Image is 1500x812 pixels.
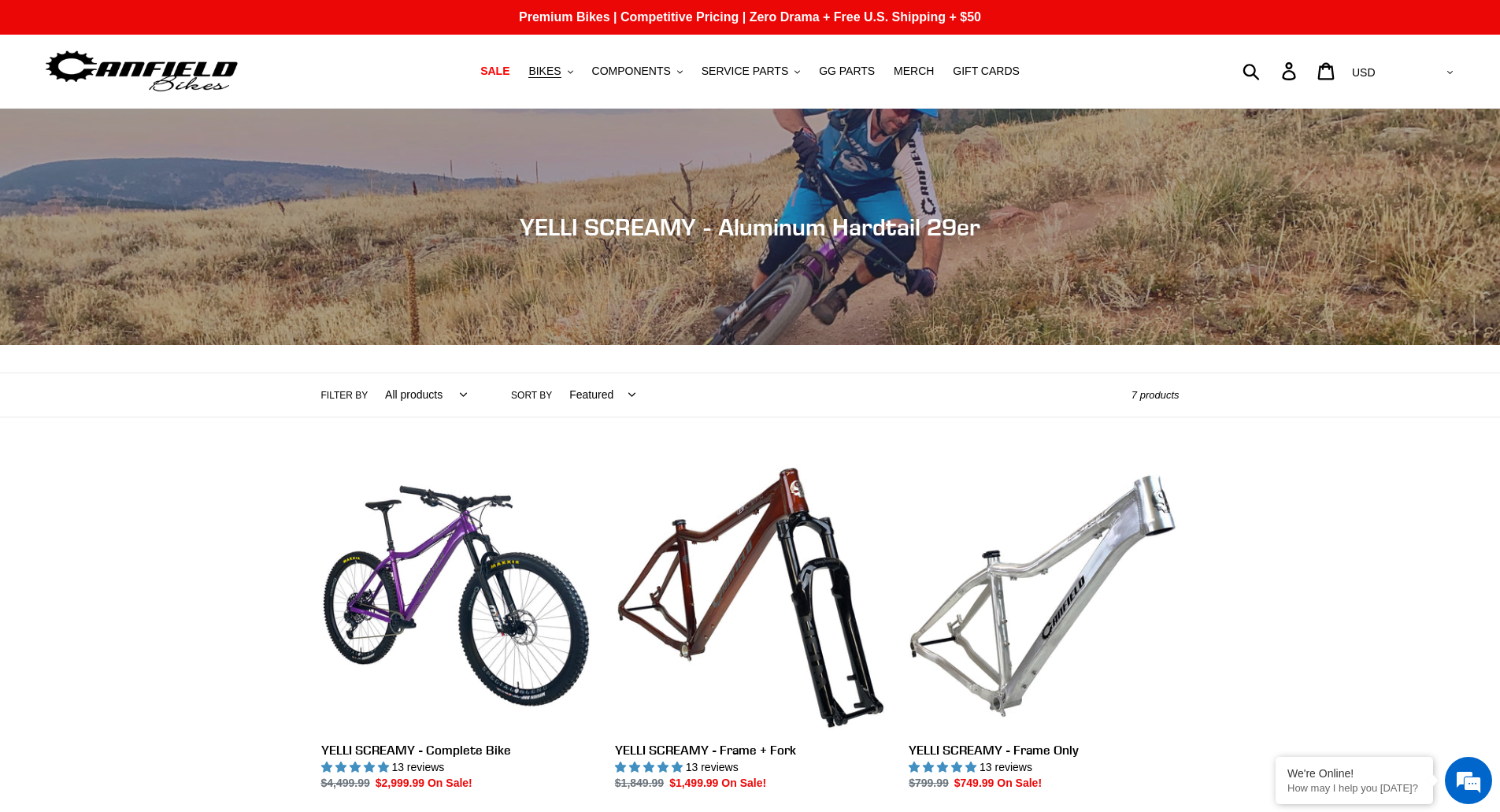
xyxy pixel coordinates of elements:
[953,65,1020,78] span: GIFT CARDS
[702,65,788,78] span: SERVICE PARTS
[886,61,942,82] a: MERCH
[592,65,671,78] span: COMPONENTS
[945,61,1028,82] a: GIFT CARDS
[520,61,580,82] button: BIKES
[1251,54,1291,88] input: Search
[511,388,552,402] label: Sort by
[1287,782,1421,794] p: How may I help you today?
[472,61,517,82] a: SALE
[894,65,934,78] span: MERCH
[694,61,808,82] button: SERVICE PARTS
[1131,389,1180,401] span: 7 products
[321,388,369,402] label: Filter by
[811,61,883,82] a: GG PARTS
[819,65,875,78] span: GG PARTS
[1287,767,1421,780] div: We're Online!
[520,213,980,241] span: YELLI SCREAMY - Aluminum Hardtail 29er
[480,65,509,78] span: SALE
[584,61,691,82] button: COMPONENTS
[43,46,240,96] img: Canfield Bikes
[528,65,561,78] span: BIKES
